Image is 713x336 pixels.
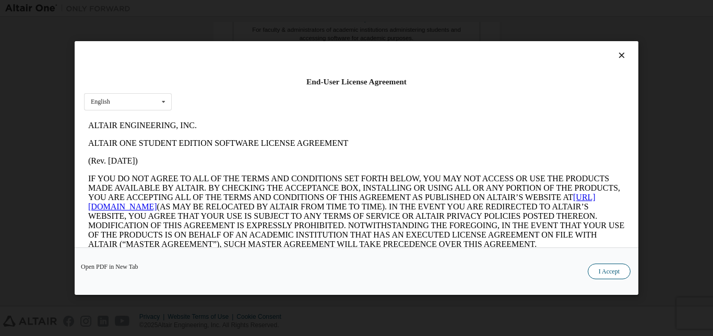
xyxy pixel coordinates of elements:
p: ALTAIR ENGINEERING, INC. [4,4,541,14]
button: I Accept [588,264,631,279]
p: (Rev. [DATE]) [4,40,541,49]
a: [URL][DOMAIN_NAME] [4,76,512,94]
p: ALTAIR ONE STUDENT EDITION SOFTWARE LICENSE AGREEMENT [4,22,541,31]
p: This Altair One Student Edition Software License Agreement (“Agreement”) is between Altair Engine... [4,141,541,178]
div: End-User License Agreement [84,77,629,87]
p: IF YOU DO NOT AGREE TO ALL OF THE TERMS AND CONDITIONS SET FORTH BELOW, YOU MAY NOT ACCESS OR USE... [4,57,541,132]
div: English [91,98,110,105]
a: Open PDF in New Tab [81,264,138,270]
